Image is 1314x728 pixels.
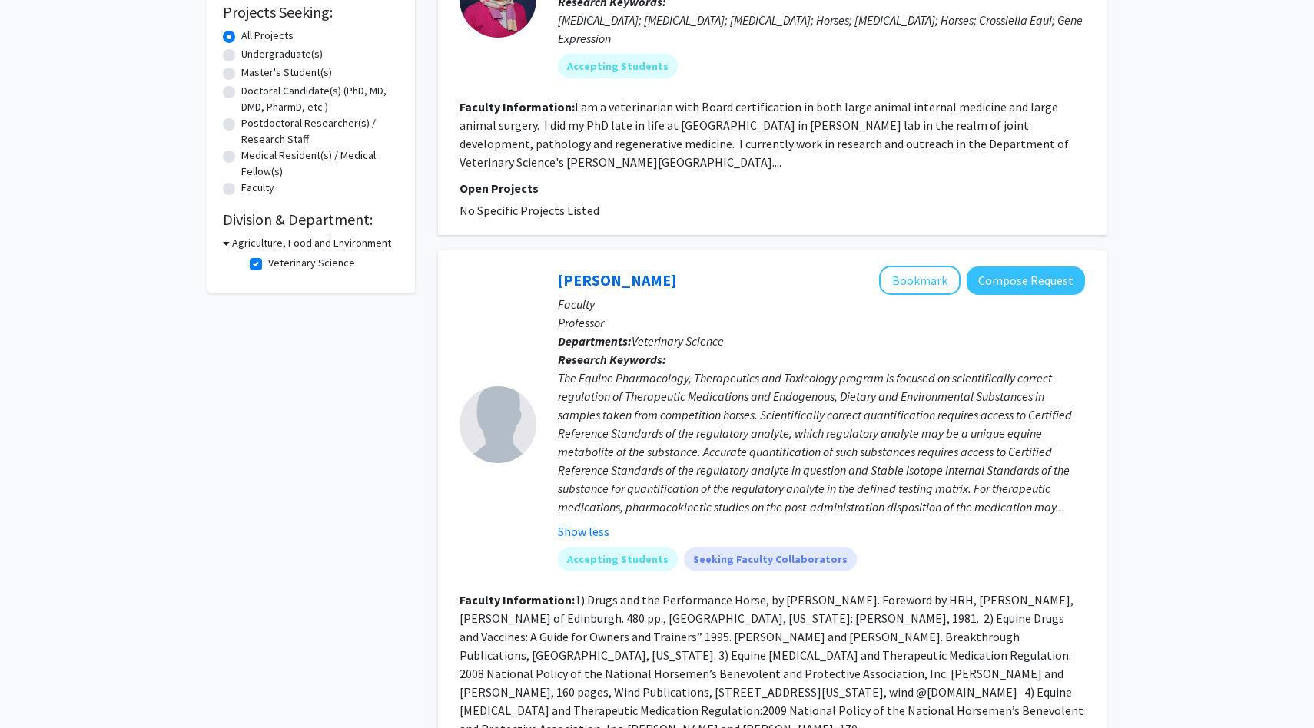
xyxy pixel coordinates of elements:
label: Veterinary Science [268,255,355,271]
mat-chip: Accepting Students [558,54,678,78]
b: Departments: [558,333,632,349]
b: Research Keywords: [558,352,666,367]
div: [MEDICAL_DATA]; [MEDICAL_DATA]; [MEDICAL_DATA]; Horses; [MEDICAL_DATA]; Horses; Crossiella Equi; ... [558,11,1085,48]
mat-chip: Accepting Students [558,547,678,571]
a: [PERSON_NAME] [558,270,676,290]
label: Postdoctoral Researcher(s) / Research Staff [241,115,400,147]
p: Open Projects [460,179,1085,197]
button: Add Thomas Tobin to Bookmarks [879,266,961,295]
label: All Projects [241,28,294,44]
button: Compose Request to Thomas Tobin [967,266,1085,295]
label: Doctoral Candidate(s) (PhD, MD, DMD, PharmD, etc.) [241,83,400,115]
b: Faculty Information: [460,592,575,607]
label: Undergraduate(s) [241,46,323,62]
label: Faculty [241,180,274,196]
h2: Projects Seeking: [223,3,400,22]
label: Master's Student(s) [241,65,332,81]
fg-read-more: I am a veterinarian with Board certification in both large animal internal medicine and large ani... [460,99,1069,170]
div: The Equine Pharmacology, Therapeutics and Toxicology program is focused on scientifically correct... [558,369,1085,516]
p: Faculty [558,295,1085,313]
p: Professor [558,313,1085,332]
iframe: Chat [12,659,65,716]
span: No Specific Projects Listed [460,203,599,218]
mat-chip: Seeking Faculty Collaborators [684,547,857,571]
button: Show less [558,522,609,541]
h3: Agriculture, Food and Environment [232,235,391,251]
h2: Division & Department: [223,210,400,229]
b: Faculty Information: [460,99,575,114]
label: Medical Resident(s) / Medical Fellow(s) [241,147,400,180]
span: Veterinary Science [632,333,724,349]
